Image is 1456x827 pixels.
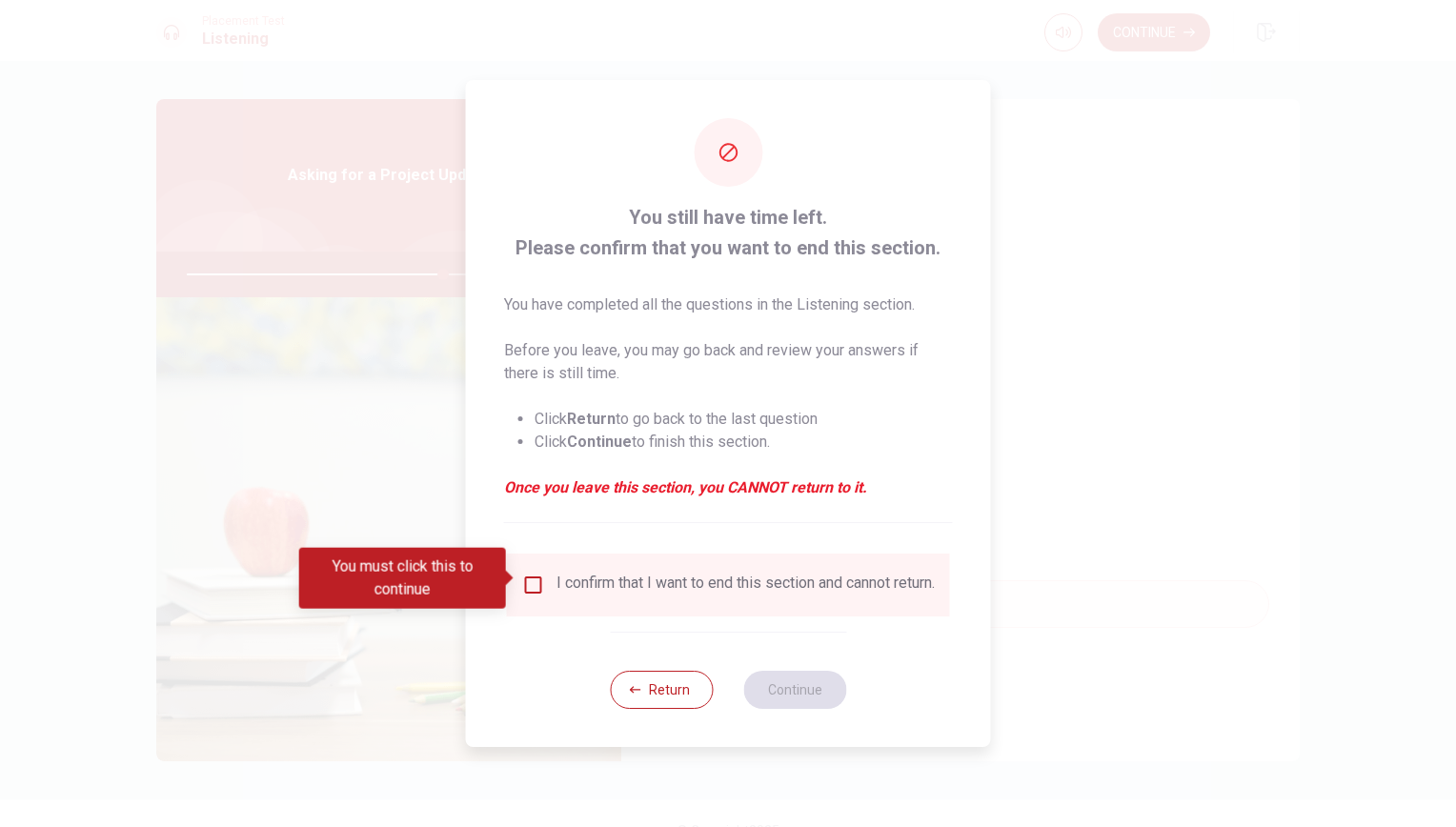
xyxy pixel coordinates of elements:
[610,671,713,709] button: Return
[567,433,632,451] strong: Continue
[567,410,616,428] strong: Return
[299,548,506,609] div: You must click this to continue
[535,431,953,454] li: Click to finish this section.
[556,574,935,596] div: I confirm that I want to end this section and cannot return.
[504,202,953,263] span: You still have time left. Please confirm that you want to end this section.
[522,574,545,596] span: You must click this to continue
[504,476,953,499] em: Once you leave this section, you CANNOT return to it.
[504,293,953,316] p: You have completed all the questions in the Listening section.
[743,671,846,709] button: Continue
[535,408,953,431] li: Click to go back to the last question
[504,339,953,385] p: Before you leave, you may go back and review your answers if there is still time.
